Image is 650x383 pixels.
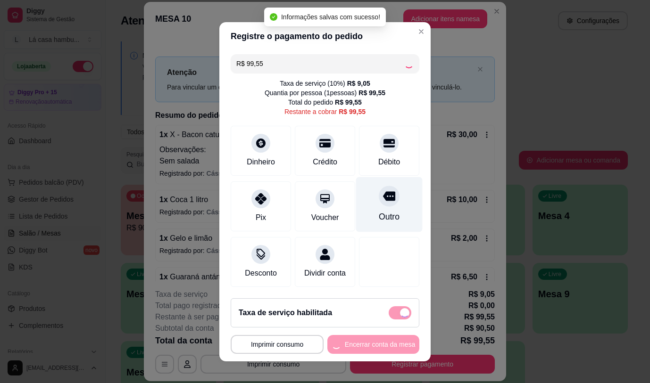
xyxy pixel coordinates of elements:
div: Dividir conta [304,268,346,279]
span: check-circle [270,13,277,21]
div: R$ 9,05 [347,79,370,88]
input: Ex.: hambúrguer de cordeiro [236,54,404,73]
div: R$ 99,55 [358,88,385,98]
div: Quantia por pessoa ( 1 pessoas) [265,88,385,98]
h2: Taxa de serviço habilitada [239,307,332,318]
span: Informações salvas com sucesso! [281,13,380,21]
div: R$ 99,55 [339,107,366,116]
div: Loading [404,59,414,68]
div: R$ 99,55 [335,98,362,107]
button: Imprimir consumo [231,335,324,354]
div: Pix [256,212,266,223]
button: Close [414,24,429,39]
div: Voucher [311,212,339,223]
header: Registre o pagamento do pedido [219,22,431,50]
div: Total do pedido [288,98,362,107]
div: Desconto [245,268,277,279]
div: Débito [378,156,400,168]
div: Outro [379,211,400,223]
div: Crédito [313,156,337,168]
div: Taxa de serviço ( 10 %) [280,79,370,88]
div: Restante a cobrar [284,107,366,116]
div: Dinheiro [247,156,275,168]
